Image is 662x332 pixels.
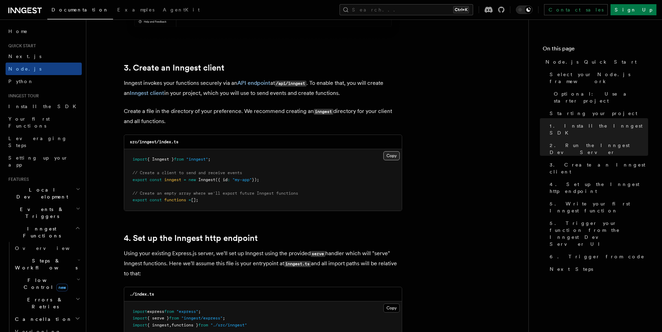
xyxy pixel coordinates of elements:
span: const [150,197,162,202]
span: 3. Create an Inngest client [550,161,648,175]
span: = [184,177,186,182]
button: Events & Triggers [6,203,82,222]
a: AgentKit [159,2,204,19]
span: inngest [164,177,181,182]
span: Flow Control [12,277,77,291]
a: 3. Create an Inngest client [547,159,648,178]
a: 4. Set up the Inngest http endpoint [547,178,648,197]
code: serve [311,251,325,257]
a: 5. Trigger your function from the Inngest Dev Server UI [547,217,648,250]
span: from [198,323,208,327]
a: 5. Write your first Inngest function [547,197,648,217]
span: AgentKit [163,7,200,13]
button: Flow Controlnew [12,274,82,293]
a: Your first Functions [6,113,82,132]
span: Starting your project [550,110,637,117]
span: import [133,316,147,321]
span: import [133,323,147,327]
span: []; [191,197,198,202]
span: new [189,177,196,182]
button: Copy [383,303,400,313]
a: Next Steps [547,263,648,275]
span: ; [223,316,225,321]
span: export [133,177,147,182]
span: Errors & Retries [12,296,75,310]
span: Inngest tour [6,93,39,99]
span: Your first Functions [8,116,50,129]
span: , [169,323,172,327]
h4: On this page [543,44,648,56]
span: import [133,157,147,162]
code: inngest.ts [284,261,311,267]
p: Using your existing Express.js server, we'll set up Inngest using the provided handler which will... [124,249,402,278]
span: Leveraging Steps [8,136,67,148]
span: functions } [172,323,198,327]
a: Overview [12,242,82,254]
a: Node.js Quick Start [543,56,648,68]
a: 1. Install the Inngest SDK [547,120,648,139]
a: Inngest client [130,90,164,96]
span: Python [8,79,34,84]
span: express [147,309,164,314]
code: inngest [314,109,333,115]
span: 6. Trigger from code [550,253,645,260]
span: 4. Set up the Inngest http endpoint [550,181,648,195]
button: Errors & Retries [12,293,82,313]
span: Node.js Quick Start [545,58,637,65]
span: Inngest Functions [6,225,75,239]
a: 4. Set up the Inngest http endpoint [124,233,258,243]
button: Steps & Workflows [12,254,82,274]
span: functions [164,197,186,202]
button: Toggle dark mode [516,6,533,14]
span: Features [6,177,29,182]
span: from [164,309,174,314]
button: Search...Ctrl+K [340,4,473,15]
a: Install the SDK [6,100,82,113]
a: 2. Run the Inngest Dev Server [547,139,648,159]
button: Copy [383,151,400,160]
a: Select your Node.js framework [547,68,648,88]
span: import [133,309,147,314]
a: Node.js [6,63,82,75]
a: Starting your project [547,107,648,120]
code: ./index.ts [130,292,154,297]
a: Documentation [47,2,113,19]
span: Documentation [51,7,109,13]
button: Cancellation [12,313,82,325]
span: "inngest/express" [181,316,223,321]
span: ({ id [215,177,228,182]
a: Next.js [6,50,82,63]
span: Select your Node.js framework [550,71,648,85]
span: export [133,197,147,202]
span: Examples [117,7,154,13]
span: { Inngest } [147,157,174,162]
span: 5. Write your first Inngest function [550,200,648,214]
span: Quick start [6,43,36,49]
a: API endpoint [237,80,270,86]
span: 5. Trigger your function from the Inngest Dev Server UI [550,220,648,248]
a: Examples [113,2,159,19]
span: Node.js [8,66,41,72]
span: Optional: Use a starter project [554,90,648,104]
span: "./src/inngest" [210,323,247,327]
span: const [150,177,162,182]
span: = [189,197,191,202]
kbd: Ctrl+K [453,6,469,13]
span: Home [8,28,28,35]
span: { serve } [147,316,169,321]
span: ; [198,309,201,314]
span: // Create an empty array where we'll export future Inngest functions [133,191,298,196]
span: Install the SDK [8,104,80,109]
span: Events & Triggers [6,206,76,220]
a: Sign Up [611,4,656,15]
span: // Create a client to send and receive events [133,170,242,175]
a: Optional: Use a starter project [551,88,648,107]
span: new [56,284,68,291]
code: src/inngest/index.ts [130,139,178,144]
button: Local Development [6,184,82,203]
span: ; [208,157,210,162]
span: "express" [176,309,198,314]
span: Next Steps [550,266,593,273]
span: from [169,316,179,321]
a: 6. Trigger from code [547,250,648,263]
